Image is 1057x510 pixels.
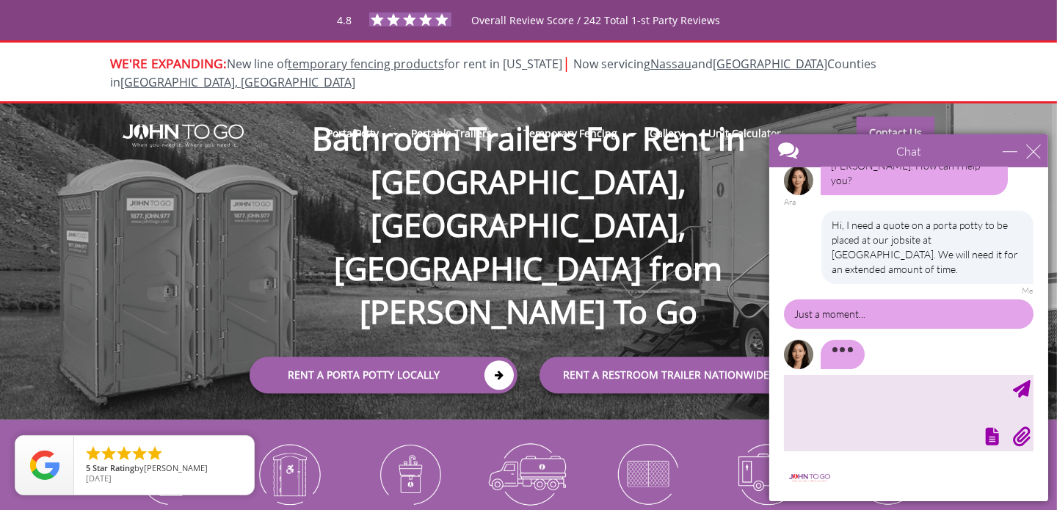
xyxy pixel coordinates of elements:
a: Gallery [637,117,696,149]
span: New line of for rent in [US_STATE] [110,56,876,90]
a: Unit Calculator [696,117,793,149]
span: Star Rating [92,462,134,473]
li:  [100,445,117,462]
span: [DATE] [86,473,112,484]
img: JOHN to go [123,124,244,147]
span: 5 [86,462,90,473]
h1: Bathroom Trailers For Rent in [GEOGRAPHIC_DATA], [GEOGRAPHIC_DATA], [GEOGRAPHIC_DATA] from [PERSO... [235,70,822,334]
iframe: Live Chat Box [760,125,1057,510]
span: 4.8 [337,13,352,27]
li:  [84,445,102,462]
a: Porta Potty [314,117,391,149]
a: rent a RESTROOM TRAILER Nationwide [540,357,807,393]
li:  [131,445,148,462]
a: Temporary Fencing [512,117,630,149]
li:  [115,445,133,462]
li:  [146,445,164,462]
img: Review Rating [30,451,59,480]
a: Rent a Porta Potty Locally [250,357,517,393]
a: [GEOGRAPHIC_DATA], [GEOGRAPHIC_DATA] [120,74,355,90]
span: WE'RE EXPANDING: [110,54,227,72]
a: Portable Trailers [399,117,504,149]
span: | [562,53,570,73]
span: by [86,464,242,474]
a: Contact Us [857,117,934,149]
span: [PERSON_NAME] [144,462,208,473]
span: Overall Review Score / 242 Total 1-st Party Reviews [471,13,720,57]
span: Now servicing and Counties in [110,56,876,90]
